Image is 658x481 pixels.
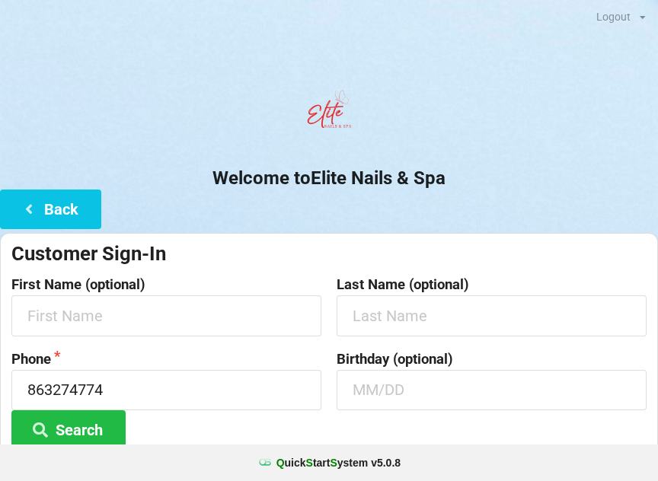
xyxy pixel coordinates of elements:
[596,11,631,22] div: Logout
[337,277,647,292] label: Last Name (optional)
[11,352,321,367] label: Phone
[330,457,337,469] span: S
[11,277,321,292] label: First Name (optional)
[337,352,647,367] label: Birthday (optional)
[11,410,126,449] button: Search
[257,455,273,470] img: favicon.ico
[11,295,321,336] input: First Name
[299,83,359,144] img: EliteNailsSpa-Logo1.png
[306,457,313,469] span: S
[276,457,285,469] span: Q
[11,241,647,266] div: Customer Sign-In
[276,455,401,470] b: uick tart ystem v 5.0.8
[337,370,647,410] input: MM/DD
[11,370,321,410] input: 1234567890
[337,295,647,336] input: Last Name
